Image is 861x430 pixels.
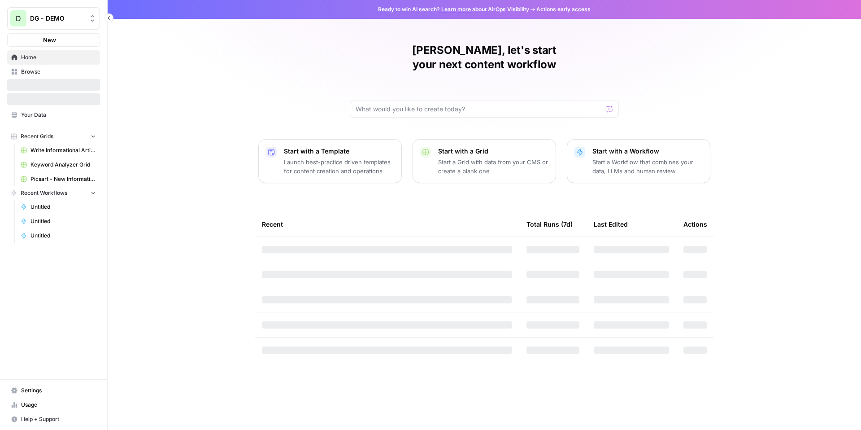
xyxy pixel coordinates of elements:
[7,383,100,398] a: Settings
[413,139,556,183] button: Start with a GridStart a Grid with data from your CMS or create a blank one
[21,189,67,197] span: Recent Workflows
[17,200,100,214] a: Untitled
[30,14,84,23] span: DG - DEMO
[30,161,96,169] span: Keyword Analyzer Grid
[7,65,100,79] a: Browse
[21,401,96,409] span: Usage
[592,158,703,176] p: Start a Workflow that combines your data, LLMs and human review
[7,50,100,65] a: Home
[43,35,56,44] span: New
[594,212,628,237] div: Last Edited
[262,212,512,237] div: Recent
[21,111,96,119] span: Your Data
[567,139,710,183] button: Start with a WorkflowStart a Workflow that combines your data, LLMs and human review
[21,68,96,76] span: Browse
[526,212,573,237] div: Total Runs (7d)
[21,415,96,423] span: Help + Support
[350,43,619,72] h1: [PERSON_NAME], let's start your next content workflow
[17,214,100,228] a: Untitled
[356,105,602,114] input: What would you like to create today?
[17,158,100,172] a: Keyword Analyzer Grid
[7,412,100,426] button: Help + Support
[30,203,96,211] span: Untitled
[30,232,96,240] span: Untitled
[258,139,402,183] button: Start with a TemplateLaunch best-practice driven templates for content creation and operations
[16,13,21,24] span: D
[7,7,100,30] button: Workspace: DG - DEMO
[7,398,100,412] a: Usage
[17,172,100,186] a: Picsart - New Informational Article
[536,5,591,13] span: Actions early access
[7,108,100,122] a: Your Data
[7,186,100,200] button: Recent Workflows
[21,386,96,395] span: Settings
[17,143,100,158] a: Write Informational Article
[378,5,529,13] span: Ready to win AI search? about AirOps Visibility
[683,212,707,237] div: Actions
[21,132,53,140] span: Recent Grids
[438,147,548,156] p: Start with a Grid
[438,158,548,176] p: Start a Grid with data from your CMS or create a blank one
[592,147,703,156] p: Start with a Workflow
[7,33,100,47] button: New
[284,147,394,156] p: Start with a Template
[17,228,100,243] a: Untitled
[30,175,96,183] span: Picsart - New Informational Article
[30,146,96,154] span: Write Informational Article
[441,6,471,13] a: Learn more
[7,130,100,143] button: Recent Grids
[21,53,96,61] span: Home
[284,158,394,176] p: Launch best-practice driven templates for content creation and operations
[30,217,96,225] span: Untitled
